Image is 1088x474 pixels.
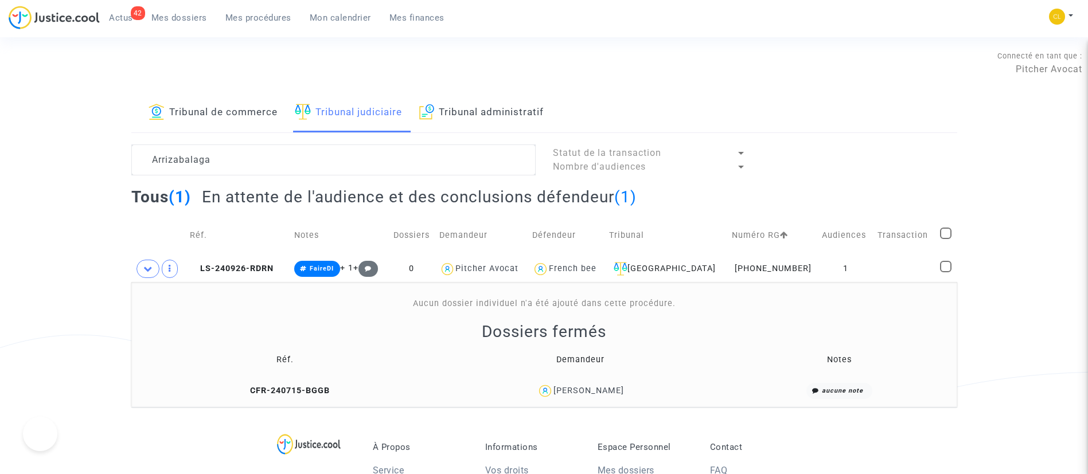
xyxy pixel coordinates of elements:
td: Notes [726,342,953,379]
a: Mon calendrier [301,9,380,26]
td: Réf. [186,215,290,256]
td: Demandeur [435,342,726,379]
td: Tribunal [605,215,727,256]
td: Réf. [135,342,435,379]
span: Mes procédures [225,13,291,23]
a: Mes finances [380,9,454,26]
a: Tribunal de commerce [149,93,278,132]
div: Pitcher Avocat [455,264,518,273]
span: FaireDI [310,265,334,272]
span: Statut de la transaction [553,147,661,158]
img: icon-archive.svg [419,104,435,120]
h2: En attente de l'audience et des conclusions défendeur [202,187,637,207]
a: Mes procédures [216,9,301,26]
span: (1) [614,187,637,206]
span: + 1 [340,263,353,273]
span: Nombre d'audiences [553,161,646,172]
td: [PHONE_NUMBER] [728,256,818,282]
i: aucune note [822,387,863,394]
div: [GEOGRAPHIC_DATA] [609,262,723,276]
td: Demandeur [435,215,529,256]
td: Transaction [873,215,936,256]
a: Tribunal judiciaire [295,93,402,132]
p: Espace Personnel [598,442,693,452]
span: LS-240926-RDRN [190,264,274,273]
span: Mon calendrier [310,13,371,23]
span: Mes dossiers [151,13,207,23]
img: logo-lg.svg [277,434,341,455]
span: CFR-240715-BGGB [240,386,330,395]
span: + [353,263,378,273]
img: 6fca9af68d76bfc0a5525c74dfee314f [1049,9,1065,25]
a: 42Actus [100,9,142,26]
td: Notes [290,215,388,256]
td: Défendeur [528,215,605,256]
img: jc-logo.svg [9,6,100,29]
p: Informations [485,442,580,452]
iframe: Help Scout Beacon - Open [23,417,57,451]
img: icon-user.svg [532,261,549,277]
div: 42 [131,6,145,20]
td: Dossiers [388,215,435,256]
span: (1) [169,187,191,206]
img: icon-banque.svg [149,104,165,120]
td: Audiences [818,215,873,256]
h2: Dossiers fermés [482,322,606,342]
img: icon-faciliter-sm.svg [295,104,311,120]
p: Contact [710,442,805,452]
img: icon-faciliter-sm.svg [614,262,627,276]
p: À Propos [373,442,468,452]
a: Tribunal administratif [419,93,544,132]
td: 1 [818,256,873,282]
div: [PERSON_NAME] [553,386,624,395]
td: 0 [388,256,435,282]
img: icon-user.svg [537,383,553,399]
td: Numéro RG [728,215,818,256]
span: Actus [109,13,133,23]
div: Aucun dossier individuel n'a été ajouté dans cette procédure. [147,297,942,310]
a: Mes dossiers [142,9,216,26]
h2: Tous [131,187,191,207]
img: icon-user.svg [439,261,456,277]
div: French bee [549,264,596,273]
span: Mes finances [389,13,444,23]
span: Connecté en tant que : [997,52,1082,60]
